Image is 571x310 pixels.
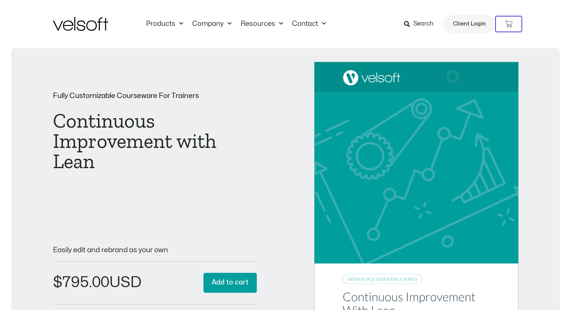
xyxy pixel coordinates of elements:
a: ResourcesMenu Toggle [236,20,288,28]
nav: Menu [142,20,330,28]
img: Velsoft Training Materials [53,17,108,31]
a: ContactMenu Toggle [288,20,330,28]
span: Client Login [453,19,486,29]
a: Client Login [443,15,495,33]
a: CompanyMenu Toggle [188,20,236,28]
bdi: 795.00 [53,275,109,290]
a: ProductsMenu Toggle [142,20,188,28]
span: $ [53,275,62,290]
p: Easily edit and rebrand as your own [53,247,257,254]
h1: Continuous Improvement with Lean [53,111,257,172]
span: Search [413,19,434,29]
button: Add to cart [203,273,257,293]
a: Search [404,18,439,30]
p: Fully Customizable Courseware For Trainers [53,92,257,99]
